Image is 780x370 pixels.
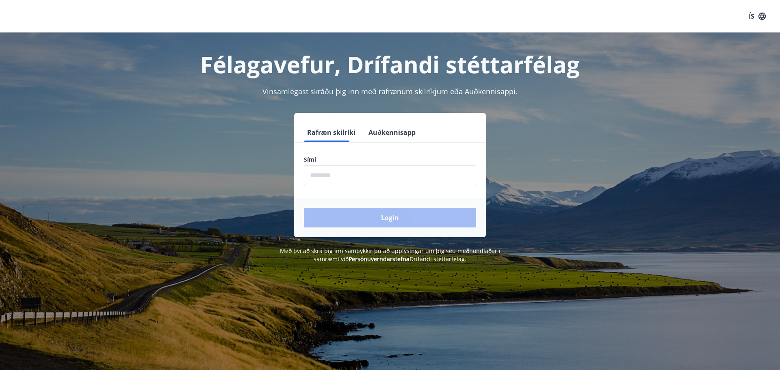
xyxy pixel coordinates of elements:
[262,87,518,96] span: Vinsamlegast skráðu þig inn með rafrænum skilríkjum eða Auðkennisappi.
[365,123,419,142] button: Auðkennisapp
[304,156,476,164] label: Sími
[304,123,359,142] button: Rafræn skilríki
[744,9,770,24] button: ÍS
[280,247,500,263] span: Með því að skrá þig inn samþykkir þú að upplýsingar um þig séu meðhöndlaðar í samræmi við Drífand...
[349,255,409,263] a: Persónuverndarstefna
[107,49,673,80] h1: Félagavefur, Drífandi stéttarfélag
